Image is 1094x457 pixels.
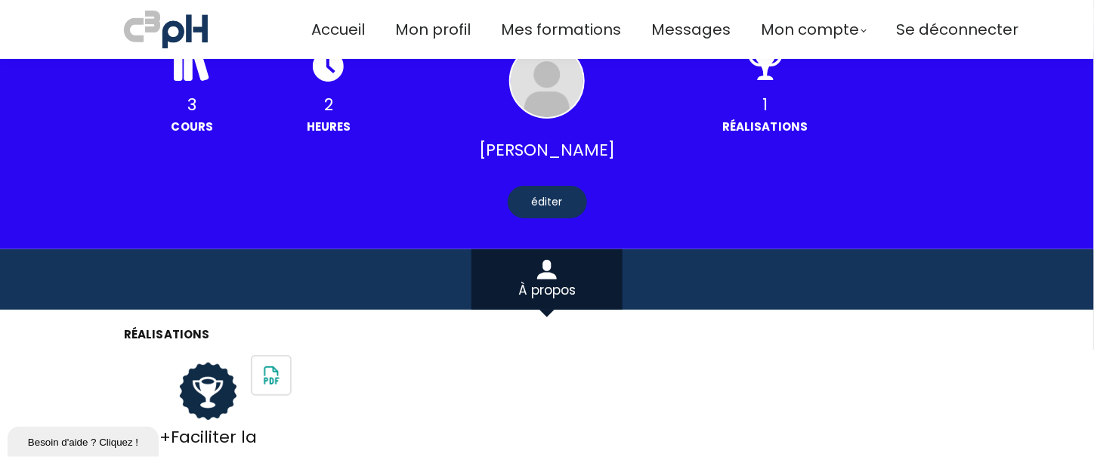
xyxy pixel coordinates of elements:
[252,357,290,394] img: School
[261,91,397,118] div: 2
[761,17,859,42] span: Mon compte
[395,17,471,42] a: Mon profil
[651,17,731,42] a: Messages
[896,17,1018,42] a: Se déconnecter
[697,91,833,118] div: 1
[479,137,615,163] span: [PERSON_NAME]
[124,118,261,135] div: Cours
[697,118,833,135] div: Réalisations
[471,279,623,301] div: À propos
[261,118,397,135] div: heures
[508,186,587,218] div: éditer
[124,8,208,51] img: a70bc7685e0efc0bd0b04b3506828469.jpeg
[311,17,365,42] a: Accueil
[8,424,162,457] iframe: chat widget
[180,363,237,420] img: certificate.png
[501,17,621,42] a: Mes formations
[124,326,209,342] span: Réalisations
[124,91,261,118] div: 3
